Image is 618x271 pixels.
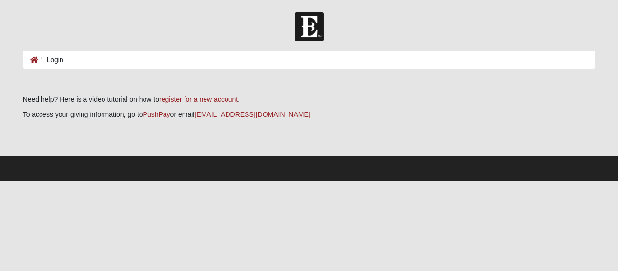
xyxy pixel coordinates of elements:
a: [EMAIL_ADDRESS][DOMAIN_NAME] [194,111,310,118]
li: Login [38,55,63,65]
a: PushPay [143,111,170,118]
img: Church of Eleven22 Logo [295,12,324,41]
p: Need help? Here is a video tutorial on how to . [23,94,596,105]
p: To access your giving information, go to or email [23,110,596,120]
a: register for a new account [159,95,238,103]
